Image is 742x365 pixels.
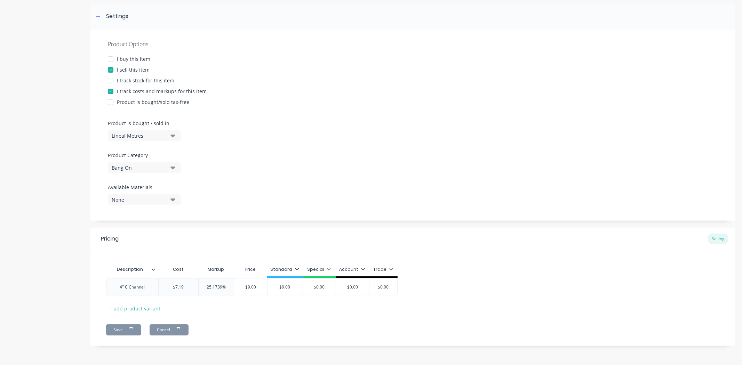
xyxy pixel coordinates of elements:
div: 4" C Channel [114,283,151,292]
div: + add product variant [106,303,164,314]
div: None [112,196,167,203]
label: Product Category [108,152,177,159]
button: Cancel [150,324,189,335]
div: Settings [106,12,128,21]
div: Markup [198,262,234,276]
label: Available Materials [108,184,181,191]
div: $0.00 [335,278,370,296]
div: I buy this item [117,55,150,63]
label: Product is bought / sold in [108,120,177,127]
div: Cost [158,262,198,276]
div: Product Options [108,40,718,48]
div: Standard [270,266,299,273]
div: Description [106,262,158,276]
div: $9.00 [268,278,303,296]
button: Lineal Metres [108,130,181,141]
div: Special [307,266,331,273]
div: Account [339,266,365,273]
div: I track costs and markups for this item [117,88,207,95]
div: Selling [708,234,728,244]
div: Lineal Metres [112,132,167,139]
div: $9.00 [233,278,268,296]
div: 4" C Channel$7.1925.1739%$9.00$9.00$0.00$0.00$0.00 [106,278,398,296]
div: I track stock for this item [117,77,174,84]
div: Product is bought/sold tax-free [117,98,189,106]
div: Description [106,261,154,278]
button: Bang On [108,162,181,173]
div: Bang On [112,164,167,171]
div: $0.00 [366,278,401,296]
div: $7.19 [159,278,198,296]
div: $0.00 [302,278,337,296]
div: I sell this item [117,66,150,73]
div: 25.1739% [199,278,234,296]
div: Pricing [101,235,119,243]
button: None [108,194,181,205]
div: Trade [373,266,393,273]
div: Price [234,262,267,276]
button: Save [106,324,141,335]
